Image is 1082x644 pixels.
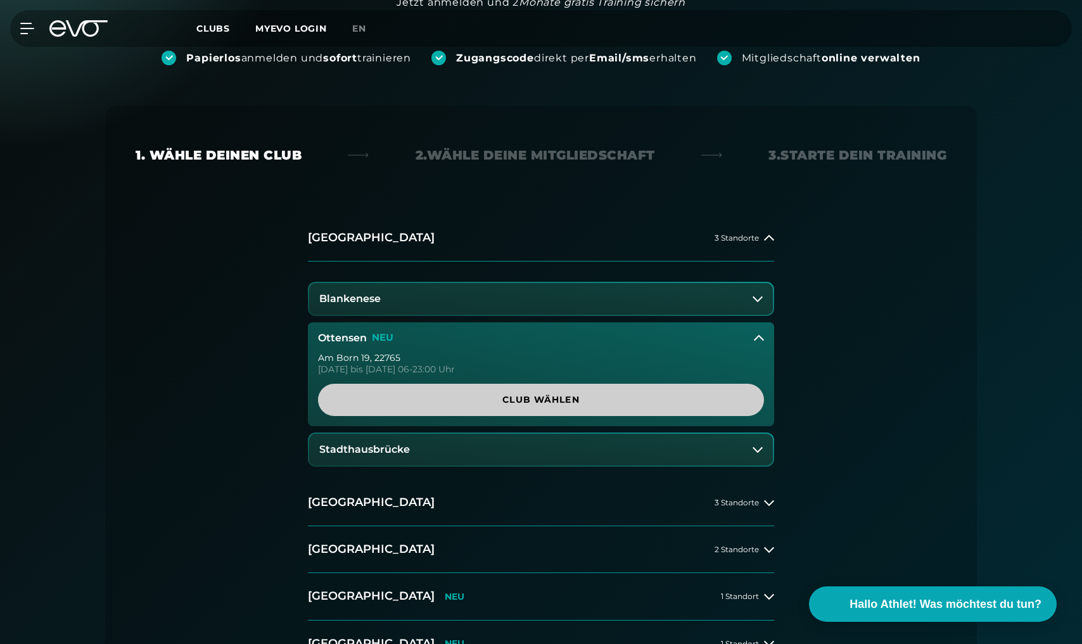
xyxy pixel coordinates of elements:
[136,146,302,164] div: 1. Wähle deinen Club
[319,293,381,305] h3: Blankenese
[308,230,435,246] h2: [GEOGRAPHIC_DATA]
[318,365,764,374] div: [DATE] bis [DATE] 06-23:00 Uhr
[308,215,774,262] button: [GEOGRAPHIC_DATA]3 Standorte
[196,23,230,34] span: Clubs
[308,322,774,354] button: OttensenNEU
[308,526,774,573] button: [GEOGRAPHIC_DATA]2 Standorte
[255,23,327,34] a: MYEVO LOGIN
[715,545,759,553] span: 2 Standorte
[589,52,649,64] strong: Email/sms
[372,332,393,343] p: NEU
[309,283,773,315] button: Blankenese
[850,596,1041,613] span: Hallo Athlet! Was möchtest du tun?
[319,444,410,455] h3: Stadthausbrücke
[715,498,759,507] span: 3 Standorte
[809,586,1057,622] button: Hallo Athlet! Was möchtest du tun?
[352,23,366,34] span: en
[456,52,534,64] strong: Zugangscode
[721,592,759,600] span: 1 Standort
[742,51,920,65] div: Mitgliedschaft
[323,52,357,64] strong: sofort
[308,495,435,510] h2: [GEOGRAPHIC_DATA]
[308,541,435,557] h2: [GEOGRAPHIC_DATA]
[456,51,696,65] div: direkt per erhalten
[308,479,774,526] button: [GEOGRAPHIC_DATA]3 Standorte
[318,384,764,416] a: Club wählen
[318,332,367,344] h3: Ottensen
[822,52,920,64] strong: online verwalten
[348,393,734,407] span: Club wählen
[308,588,435,604] h2: [GEOGRAPHIC_DATA]
[308,573,774,620] button: [GEOGRAPHIC_DATA]NEU1 Standort
[309,434,773,465] button: Stadthausbrücke
[445,591,464,602] p: NEU
[318,353,764,362] div: Am Born 19 , 22765
[416,146,655,164] div: 2. Wähle deine Mitgliedschaft
[352,22,381,36] a: en
[186,52,241,64] strong: Papierlos
[768,146,946,164] div: 3. Starte dein Training
[186,51,411,65] div: anmelden und trainieren
[715,234,759,242] span: 3 Standorte
[196,22,255,34] a: Clubs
